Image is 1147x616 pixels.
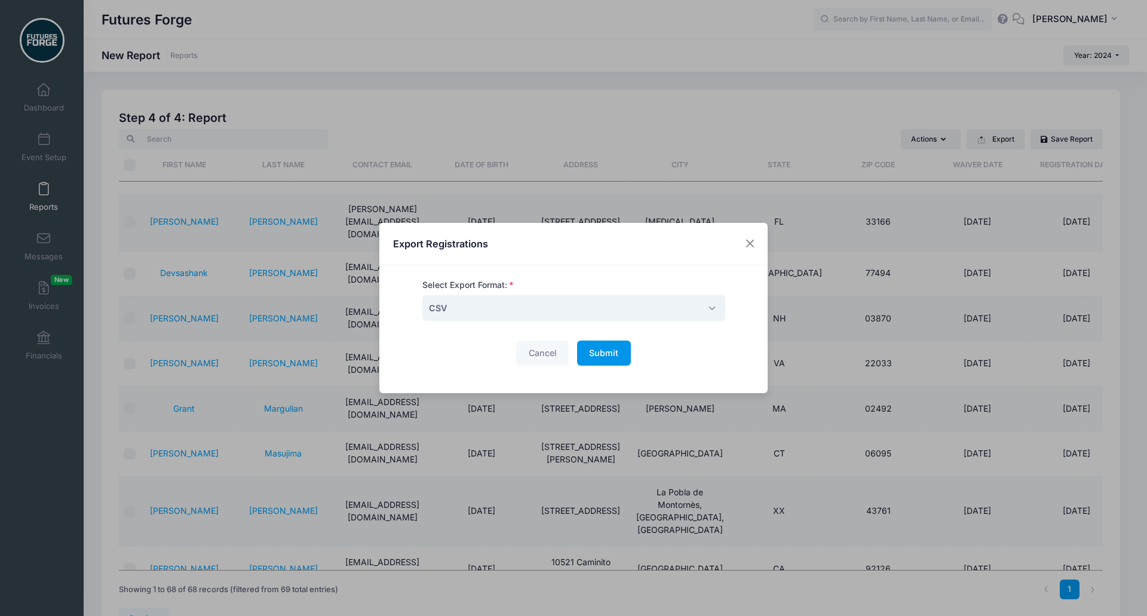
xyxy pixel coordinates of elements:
button: Cancel [516,341,569,366]
span: CSV [422,295,725,321]
span: Submit [589,348,618,358]
span: CSV [429,302,447,314]
h4: Export Registrations [393,237,488,251]
button: Submit [577,341,631,366]
label: Select Export Format: [422,279,514,292]
button: Close [740,233,761,255]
